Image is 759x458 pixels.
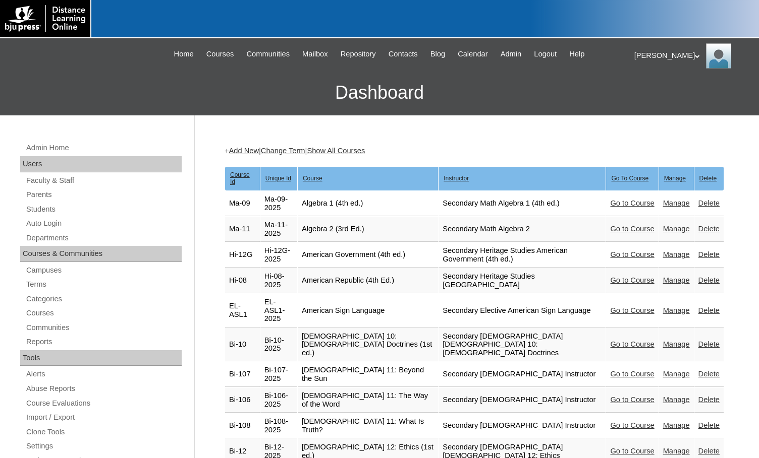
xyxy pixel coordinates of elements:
[698,421,720,429] a: Delete
[5,5,85,32] img: logo-white.png
[25,217,182,230] a: Auto Login
[663,421,690,429] a: Manage
[20,350,182,366] div: Tools
[664,175,686,182] u: Manage
[260,242,297,268] td: Hi-12G-2025
[384,48,423,60] a: Contacts
[698,370,720,378] a: Delete
[298,413,438,438] td: [DEMOGRAPHIC_DATA] 11: What Is Truth?
[439,387,606,413] td: Secondary [DEMOGRAPHIC_DATA] Instructor
[298,191,438,216] td: Algebra 1 (4th ed.)
[225,146,724,156] div: + | |
[260,328,297,362] td: Bi-10-2025
[25,232,182,244] a: Departments
[25,307,182,319] a: Courses
[260,294,297,328] td: EL-ASL1-2025
[439,413,606,438] td: Secondary [DEMOGRAPHIC_DATA] Instructor
[225,191,260,216] td: Ma-09
[260,413,297,438] td: Bi-108-2025
[698,396,720,404] a: Delete
[610,225,654,233] a: Go to Course
[298,328,438,362] td: [DEMOGRAPHIC_DATA] 10: [DEMOGRAPHIC_DATA] Doctrines (1st ed.)
[663,306,690,314] a: Manage
[25,426,182,438] a: Clone Tools
[25,188,182,201] a: Parents
[201,48,239,60] a: Courses
[265,175,291,182] u: Unique Id
[534,48,557,60] span: Logout
[439,328,606,362] td: Secondary [DEMOGRAPHIC_DATA] [DEMOGRAPHIC_DATA] 10: [DEMOGRAPHIC_DATA] Doctrines
[439,191,606,216] td: Secondary Math Algebra 1 (4th ed.)
[298,362,438,387] td: [DEMOGRAPHIC_DATA] 11: Beyond the Sun
[25,397,182,410] a: Course Evaluations
[610,306,654,314] a: Go to Course
[698,306,720,314] a: Delete
[225,294,260,328] td: EL-ASL1
[610,370,654,378] a: Go to Course
[698,276,720,284] a: Delete
[611,175,648,182] u: Go To Course
[564,48,589,60] a: Help
[5,70,754,115] h3: Dashboard
[698,340,720,348] a: Delete
[25,321,182,334] a: Communities
[663,370,690,378] a: Manage
[444,175,469,182] u: Instructor
[663,276,690,284] a: Manage
[298,387,438,413] td: [DEMOGRAPHIC_DATA] 11: The Way of the Word
[663,250,690,258] a: Manage
[225,268,260,293] td: Hi-08
[439,217,606,242] td: Secondary Math Algebra 2
[698,199,720,207] a: Delete
[25,382,182,395] a: Abuse Reports
[336,48,381,60] a: Repository
[261,147,305,155] a: Change Term
[25,293,182,305] a: Categories
[225,362,260,387] td: Bi-107
[610,396,654,404] a: Go to Course
[25,336,182,348] a: Reports
[260,362,297,387] td: Bi-107-2025
[634,43,749,69] div: [PERSON_NAME]
[25,203,182,216] a: Students
[610,199,654,207] a: Go to Course
[25,440,182,452] a: Settings
[25,368,182,380] a: Alerts
[260,268,297,293] td: Hi-08-2025
[663,396,690,404] a: Manage
[430,48,445,60] span: Blog
[663,225,690,233] a: Manage
[439,362,606,387] td: Secondary [DEMOGRAPHIC_DATA] Instructor
[610,250,654,258] a: Go to Course
[699,175,717,182] u: Delete
[225,328,260,362] td: Bi-10
[225,387,260,413] td: Bi-106
[225,217,260,242] td: Ma-11
[230,171,250,185] u: Course Id
[307,147,365,155] a: Show All Courses
[225,413,260,438] td: Bi-108
[229,147,259,155] a: Add New
[297,48,333,60] a: Mailbox
[260,191,297,216] td: Ma-09-2025
[303,175,322,182] u: Course
[241,48,295,60] a: Communities
[25,142,182,154] a: Admin Home
[246,48,290,60] span: Communities
[663,340,690,348] a: Manage
[341,48,376,60] span: Repository
[174,48,194,60] span: Home
[225,242,260,268] td: Hi-12G
[298,217,438,242] td: Algebra 2 (3rd Ed.)
[610,421,654,429] a: Go to Course
[425,48,450,60] a: Blog
[453,48,493,60] a: Calendar
[663,447,690,455] a: Manage
[298,242,438,268] td: American Government (4th ed.)
[439,294,606,328] td: Secondary Elective American Sign Language
[698,250,720,258] a: Delete
[206,48,234,60] span: Courses
[25,174,182,187] a: Faculty & Staff
[529,48,562,60] a: Logout
[439,268,606,293] td: Secondary Heritage Studies [GEOGRAPHIC_DATA]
